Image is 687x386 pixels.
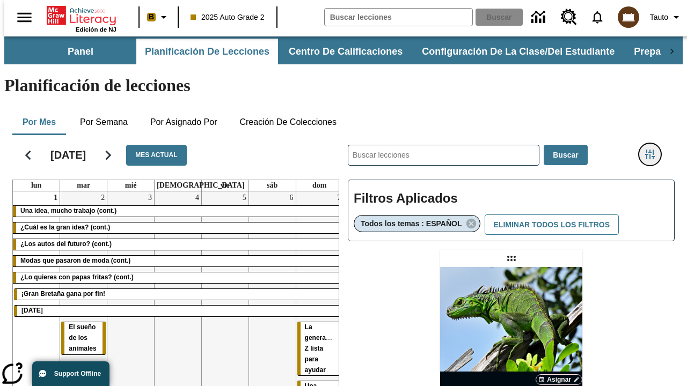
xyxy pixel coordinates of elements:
[611,3,646,31] button: Escoja un nuevo avatar
[142,109,226,135] button: Por asignado por
[76,26,116,33] span: Edición de NJ
[13,206,343,217] div: Una idea, mucho trabajo (cont.)
[4,76,683,95] h1: Planificación de lecciones
[20,207,116,214] span: Una idea, mucho trabajo (cont.)
[650,12,668,23] span: Tauto
[354,215,480,232] div: Eliminar Todos los temas : ESPAÑOL el ítem seleccionado del filtro
[661,39,683,64] div: Pestañas siguientes
[354,185,669,212] h2: Filtros Aplicados
[305,323,339,374] span: La generación Z lista para ayudar
[94,142,122,169] button: Seguir
[52,191,60,204] a: 1 de septiembre de 2025
[413,39,623,64] button: Configuración de la clase/del estudiante
[47,5,116,26] a: Portada
[240,191,249,204] a: 5 de septiembre de 2025
[485,214,619,235] button: Eliminar todos los filtros
[310,180,328,191] a: domingo
[123,180,139,191] a: miércoles
[297,322,342,376] div: La generación Z lista para ayudar
[14,289,342,300] div: ¡Gran Bretaña gana por fin!
[503,250,520,267] div: Lección arrastrable: Lluvia de iguanas
[639,144,661,165] button: Menú lateral de filtros
[191,12,265,23] span: 2025 Auto Grade 2
[61,322,106,354] div: El sueño de los animales
[288,191,296,204] a: 6 de septiembre de 2025
[618,6,639,28] img: avatar image
[13,222,343,233] div: ¿Cuál es la gran idea? (cont.)
[69,323,96,352] span: El sueño de los animales
[231,109,345,135] button: Creación de colecciones
[554,3,583,32] a: Centro de recursos, Se abrirá en una pestaña nueva.
[20,273,134,281] span: ¿Lo quieres con papas fritas? (cont.)
[361,219,462,228] span: Todos los temas : ESPAÑOL
[13,239,343,250] div: ¿Los autos del futuro? (cont.)
[9,2,40,33] button: Abrir el menú lateral
[146,191,154,204] a: 3 de septiembre de 2025
[14,142,42,169] button: Regresar
[20,257,130,264] span: Modas que pasaron de moda (cont.)
[265,180,280,191] a: sábado
[525,3,554,32] a: Centro de información
[21,307,43,314] span: Día del Trabajo
[4,36,683,64] div: Subbarra de navegación
[126,145,186,166] button: Mes actual
[143,8,174,27] button: Boost El color de la clase es anaranjado claro. Cambiar el color de la clase.
[20,240,112,248] span: ¿Los autos del futuro? (cont.)
[71,109,136,135] button: Por semana
[27,39,134,64] button: Panel
[14,306,342,316] div: Día del Trabajo
[47,4,116,33] div: Portada
[583,3,611,31] a: Notificaciones
[544,145,587,166] button: Buscar
[155,180,247,191] a: jueves
[325,9,472,26] input: Buscar campo
[280,39,411,64] button: Centro de calificaciones
[646,8,687,27] button: Perfil/Configuración
[21,290,105,298] span: ¡Gran Bretaña gana por fin!
[193,191,201,204] a: 4 de septiembre de 2025
[348,180,675,242] div: Filtros Aplicados
[149,10,154,24] span: B
[218,180,232,191] a: viernes
[348,145,539,165] input: Buscar lecciones
[26,39,661,64] div: Subbarra de navegación
[13,256,343,266] div: Modas que pasaron de moda (cont.)
[547,375,571,384] span: Asignar
[12,109,66,135] button: Por mes
[536,374,582,385] button: Asignar Elegir fechas
[335,191,343,204] a: 7 de septiembre de 2025
[54,370,101,377] span: Support Offline
[20,224,110,231] span: ¿Cuál es la gran idea? (cont.)
[99,191,107,204] a: 2 de septiembre de 2025
[75,180,92,191] a: martes
[13,272,343,283] div: ¿Lo quieres con papas fritas? (cont.)
[32,361,109,386] button: Support Offline
[136,39,278,64] button: Planificación de lecciones
[29,180,43,191] a: lunes
[50,149,86,161] h2: [DATE]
